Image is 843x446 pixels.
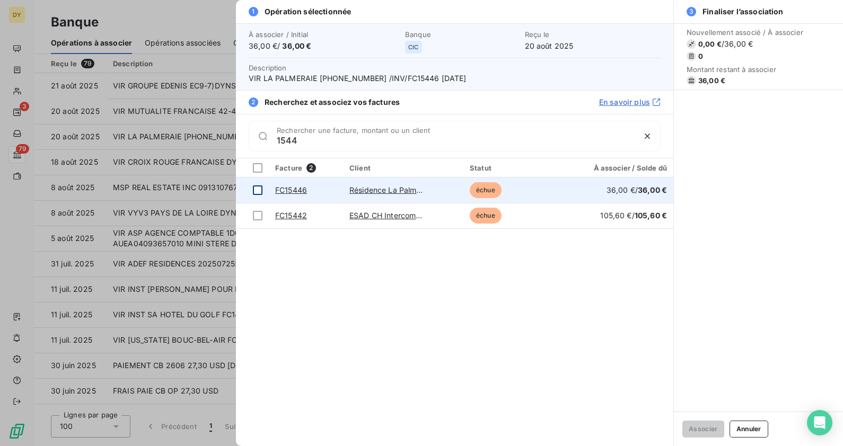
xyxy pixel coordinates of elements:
span: 36,00 € [282,41,311,50]
span: 3 [687,7,696,16]
span: 36,00 € [698,76,725,85]
span: / 36,00 € [722,39,753,49]
div: Client [349,164,457,172]
span: 0,00 € [698,40,722,48]
span: Montant restant à associer [687,65,803,74]
span: 36,00 € / [249,41,399,51]
span: 2 [306,163,316,173]
a: ESAD CH Intercommunal Wasquehal [349,211,478,220]
span: échue [470,182,502,198]
span: 36,00 € [638,185,667,194]
span: Finaliser l’association [702,6,783,17]
span: 105,60 € / [600,211,667,220]
a: En savoir plus [599,97,661,108]
div: À associer / Solde dû [559,164,667,172]
span: Opération sélectionnée [265,6,351,17]
span: Reçu le [525,30,661,39]
span: 0 [698,52,703,60]
span: Nouvellement associé / À associer [687,28,803,37]
span: CIC [408,44,418,50]
span: 2 [249,97,258,107]
span: 105,60 € [635,211,667,220]
span: 36,00 € / [607,185,667,194]
span: Description [249,64,287,72]
div: Open Intercom Messenger [807,410,832,435]
div: Facture [275,163,337,173]
span: Recherchez et associez vos factures [265,97,400,108]
a: FC15442 [275,211,307,220]
span: 1 [249,7,258,16]
span: VIR LA PALMERAIE [PHONE_NUMBER] /INV/FC15446 [DATE] [249,73,661,84]
span: Banque [405,30,519,39]
div: Statut [470,164,546,172]
span: À associer / Initial [249,30,399,39]
span: échue [470,208,502,224]
input: placeholder [277,135,635,146]
a: FC15446 [275,185,307,194]
a: Résidence La Palmeraie Domusvi [349,185,467,194]
div: 20 août 2025 [525,30,661,51]
button: Annuler [730,421,768,438]
button: Associer [682,421,724,438]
